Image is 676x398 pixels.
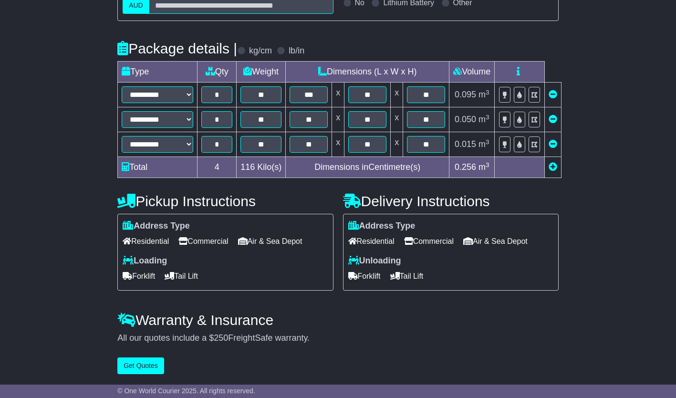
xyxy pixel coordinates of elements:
td: Qty [198,62,237,83]
span: m [478,139,489,149]
span: Tail Lift [165,269,198,283]
span: 0.015 [455,139,476,149]
label: Address Type [348,221,416,231]
span: Forklift [123,269,155,283]
span: Residential [123,234,169,249]
a: Remove this item [549,90,557,99]
td: 4 [198,157,237,178]
td: Dimensions (L x W x H) [286,62,449,83]
td: Type [118,62,198,83]
span: © One World Courier 2025. All rights reserved. [117,387,255,395]
label: kg/cm [249,46,272,56]
td: x [391,107,403,132]
span: Commercial [178,234,228,249]
span: Residential [348,234,395,249]
h4: Pickup Instructions [117,193,333,209]
a: Add new item [549,162,557,172]
div: All our quotes include a $ FreightSafe warranty. [117,333,559,344]
sup: 3 [486,114,489,121]
span: Tail Lift [390,269,424,283]
span: 0.256 [455,162,476,172]
span: m [478,90,489,99]
td: Dimensions in Centimetre(s) [286,157,449,178]
sup: 3 [486,138,489,146]
td: x [391,132,403,157]
h4: Warranty & Insurance [117,312,559,328]
a: Remove this item [549,115,557,124]
label: lb/in [289,46,304,56]
label: Unloading [348,256,401,266]
span: 116 [240,162,255,172]
span: Air & Sea Depot [463,234,528,249]
span: m [478,162,489,172]
span: 0.095 [455,90,476,99]
label: Address Type [123,221,190,231]
td: x [391,83,403,107]
span: m [478,115,489,124]
a: Remove this item [549,139,557,149]
span: 250 [214,333,228,343]
sup: 3 [486,89,489,96]
td: Kilo(s) [237,157,286,178]
sup: 3 [486,161,489,168]
label: Loading [123,256,167,266]
span: Air & Sea Depot [238,234,302,249]
td: Weight [237,62,286,83]
td: x [332,132,344,157]
td: Volume [449,62,495,83]
h4: Delivery Instructions [343,193,559,209]
td: Total [118,157,198,178]
h4: Package details | [117,41,237,56]
td: x [332,107,344,132]
span: Forklift [348,269,381,283]
button: Get Quotes [117,357,164,374]
span: 0.050 [455,115,476,124]
td: x [332,83,344,107]
span: Commercial [404,234,454,249]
